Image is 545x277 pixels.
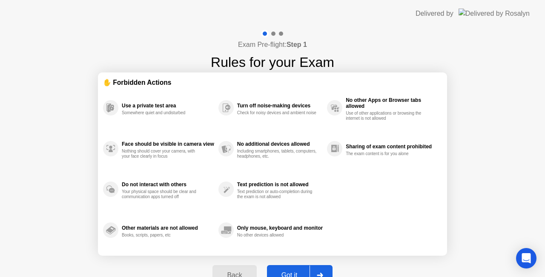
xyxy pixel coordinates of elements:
[237,233,318,238] div: No other devices allowed
[416,9,453,19] div: Delivered by
[346,97,438,109] div: No other Apps or Browser tabs allowed
[122,182,214,188] div: Do not interact with others
[122,103,214,109] div: Use a private test area
[346,111,426,121] div: Use of other applications or browsing the internet is not allowed
[237,110,318,115] div: Check for noisy devices and ambient noise
[103,78,442,87] div: ✋ Forbidden Actions
[238,40,307,50] h4: Exam Pre-flight:
[122,141,214,147] div: Face should be visible in camera view
[237,225,323,231] div: Only mouse, keyboard and monitor
[237,149,318,159] div: Including smartphones, tablets, computers, headphones, etc.
[287,41,307,48] b: Step 1
[122,110,202,115] div: Somewhere quiet and undisturbed
[237,141,323,147] div: No additional devices allowed
[122,233,202,238] div: Books, scripts, papers, etc
[122,189,202,199] div: Your physical space should be clear and communication apps turned off
[237,103,323,109] div: Turn off noise-making devices
[122,225,214,231] div: Other materials are not allowed
[211,52,334,72] h1: Rules for your Exam
[122,149,202,159] div: Nothing should cover your camera, with your face clearly in focus
[237,182,323,188] div: Text prediction is not allowed
[346,144,438,150] div: Sharing of exam content prohibited
[516,248,536,268] div: Open Intercom Messenger
[237,189,318,199] div: Text prediction or auto-completion during the exam is not allowed
[459,9,530,18] img: Delivered by Rosalyn
[346,151,426,156] div: The exam content is for you alone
